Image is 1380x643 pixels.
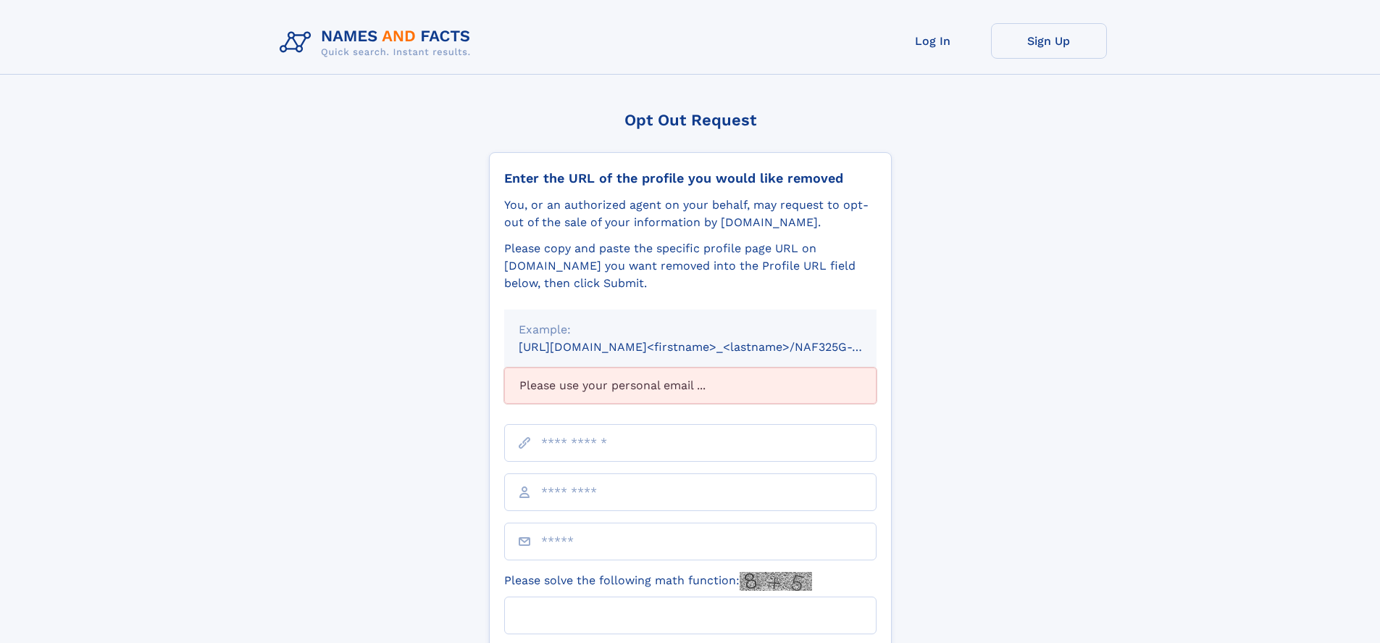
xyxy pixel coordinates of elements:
div: Please copy and paste the specific profile page URL on [DOMAIN_NAME] you want removed into the Pr... [504,240,877,292]
div: Enter the URL of the profile you would like removed [504,170,877,186]
a: Sign Up [991,23,1107,59]
small: [URL][DOMAIN_NAME]<firstname>_<lastname>/NAF325G-xxxxxxxx [519,340,904,354]
a: Log In [875,23,991,59]
div: Please use your personal email ... [504,368,877,404]
label: Please solve the following math function: [504,572,812,591]
div: You, or an authorized agent on your behalf, may request to opt-out of the sale of your informatio... [504,196,877,231]
div: Opt Out Request [489,111,892,129]
img: Logo Names and Facts [274,23,482,62]
div: Example: [519,321,862,339]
